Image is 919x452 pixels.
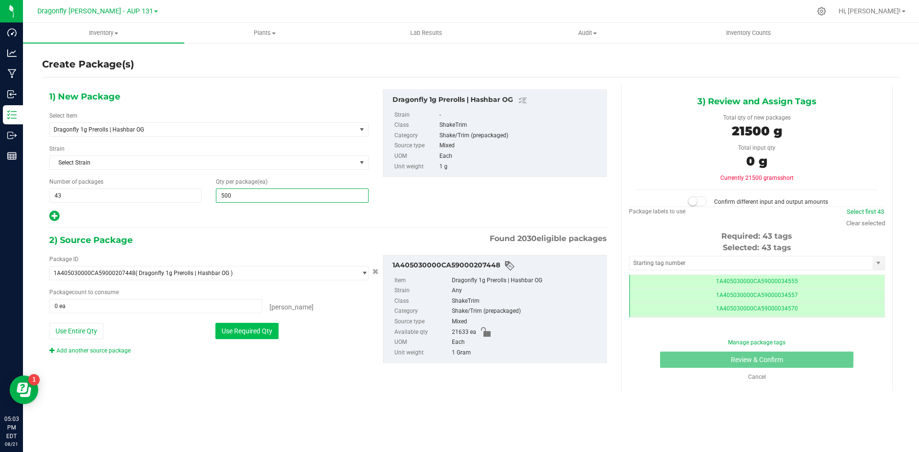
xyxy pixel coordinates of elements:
[10,375,38,404] iframe: Resource center
[713,29,784,37] span: Inventory Counts
[452,337,602,348] div: Each
[49,144,65,153] label: Strain
[356,266,368,280] span: select
[23,23,184,43] a: Inventory
[394,131,437,141] label: Category
[439,110,601,121] div: -
[732,123,782,139] span: 21500 g
[721,232,792,241] span: Required: 43 tags
[452,348,602,358] div: 1 Gram
[7,48,17,58] inline-svg: Analytics
[394,162,437,172] label: Unit weight
[748,374,766,380] a: Cancel
[4,441,19,448] p: 08/21
[356,123,368,136] span: select
[720,175,794,181] span: Currently 21500 grams
[54,126,340,133] span: Dragonfly 1g Prerolls | Hashbar OG
[4,415,19,441] p: 05:03 PM EDT
[517,234,537,243] span: 2030
[394,317,450,327] label: Source type
[507,29,668,37] span: Audit
[716,292,798,298] span: 1A405030000CA59000034557
[439,131,601,141] div: Shake/Trim (prepackaged)
[49,178,103,185] span: Number of packages
[439,151,601,162] div: Each
[629,208,685,215] span: Package labels to use
[42,57,134,71] h4: Create Package(s)
[738,144,775,151] span: Total input qty
[216,178,268,185] span: Qty per package
[714,198,828,205] span: Confirm different input and output amounts
[49,347,131,354] a: Add another source package
[394,337,450,348] label: UOM
[7,28,17,37] inline-svg: Dashboard
[49,256,78,263] span: Package ID
[452,286,602,296] div: Any
[7,131,17,140] inline-svg: Outbound
[49,289,119,296] span: Package to consume
[7,69,17,78] inline-svg: Manufacturing
[452,327,476,338] span: 21633 ea
[394,151,437,162] label: UOM
[439,162,601,172] div: 1 g
[452,317,602,327] div: Mixed
[49,111,78,120] label: Select Item
[394,286,450,296] label: Strain
[452,306,602,317] div: Shake/Trim (prepackaged)
[394,110,437,121] label: Strain
[7,89,17,99] inline-svg: Inbound
[394,296,450,307] label: Class
[370,265,381,279] button: Cancel button
[394,306,450,317] label: Category
[49,323,103,339] button: Use Entire Qty
[839,7,901,15] span: Hi, [PERSON_NAME]!
[660,352,853,368] button: Review & Confirm
[723,243,791,252] span: Selected: 43 tags
[394,327,450,338] label: Available qty
[716,278,798,285] span: 1A405030000CA59000034555
[54,270,135,276] span: 1A405030000CA59000207448
[668,23,829,43] a: Inventory Counts
[23,29,184,37] span: Inventory
[394,120,437,131] label: Class
[50,156,356,169] span: Select Strain
[780,175,794,181] span: short
[847,208,884,215] a: Select first 43
[846,220,885,227] a: Clear selected
[439,141,601,151] div: Mixed
[356,156,368,169] span: select
[394,348,450,358] label: Unit weight
[28,374,40,386] iframe: Resource center unread badge
[746,154,767,169] span: 0 g
[346,23,507,43] a: Lab Results
[452,276,602,286] div: Dragonfly 1g Prerolls | Hashbar OG
[629,256,873,270] input: Starting tag number
[392,260,602,272] div: 1A405030000CA59000207448
[723,114,791,121] span: Total qty of new packages
[49,215,59,221] span: Add new output
[439,120,601,131] div: ShakeTrim
[728,339,785,346] a: Manage package tags
[135,270,233,276] span: ( Dragonfly 1g Prerolls | Hashbar OG )
[507,23,668,43] a: Audit
[816,7,828,16] div: Manage settings
[50,299,262,313] input: 0 ea
[50,189,201,202] input: 43
[697,94,817,109] span: 3) Review and Assign Tags
[215,323,279,339] button: Use Required Qty
[185,29,345,37] span: Plants
[394,276,450,286] label: Item
[258,178,268,185] span: (ea)
[7,151,17,161] inline-svg: Reports
[716,305,798,312] span: 1A405030000CA59000034570
[873,256,885,270] span: select
[37,7,153,15] span: Dragonfly [PERSON_NAME] - AUP 131
[394,141,437,151] label: Source type
[72,289,87,296] span: count
[184,23,346,43] a: Plants
[397,29,455,37] span: Lab Results
[392,95,602,106] div: Dragonfly 1g Prerolls | Hashbar OG
[49,89,120,104] span: 1) New Package
[452,296,602,307] div: ShakeTrim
